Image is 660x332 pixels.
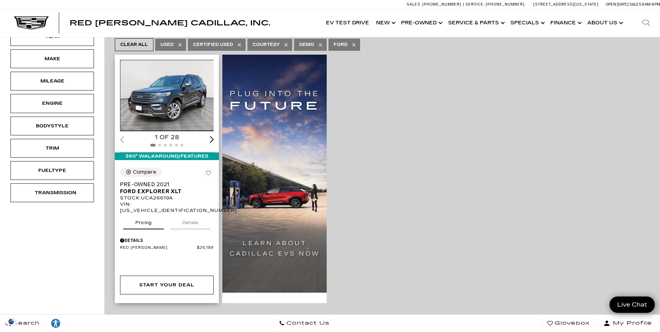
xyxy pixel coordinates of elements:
div: TrimTrim [10,139,94,158]
a: Explore your accessibility options [45,315,66,332]
span: Demo [299,40,314,49]
a: EV Test Drive [323,9,373,37]
span: Clear All [120,40,148,49]
div: Engine [35,100,70,107]
button: Save Vehicle [203,168,214,181]
a: Specials [507,9,547,37]
div: MakeMake [10,49,94,68]
div: Next slide [210,136,214,143]
a: Pre-Owned [398,9,445,37]
span: Courtesy [253,40,280,49]
span: Used [160,40,174,49]
div: Trim [35,144,70,152]
span: Certified Used [193,40,233,49]
span: Service: [466,2,485,7]
img: Cadillac Dark Logo with Cadillac White Text [14,16,49,30]
div: TransmissionTransmission [10,183,94,202]
span: 9 AM-6 PM [642,2,660,7]
span: Contact Us [285,318,329,328]
div: 1 / 2 [120,60,215,131]
a: Red [PERSON_NAME] Cadillac, Inc. [70,19,270,26]
section: Click to Open Cookie Consent Modal [3,318,19,325]
a: Sales: [PHONE_NUMBER] [407,2,463,6]
span: Pre-Owned 2021 [120,181,208,188]
div: Pricing Details - Pre-Owned 2021 Ford Explorer XLT [120,237,214,244]
div: Fueltype [35,167,70,174]
a: About Us [584,9,625,37]
span: [PHONE_NUMBER] [486,2,525,7]
span: Ford Explorer XLT [120,188,208,195]
div: Explore your accessibility options [45,318,66,329]
a: Service: [PHONE_NUMBER] [463,2,526,6]
a: Red [PERSON_NAME] $26,189 [120,245,214,251]
div: Start Your Deal [139,281,194,289]
div: 360° WalkAround/Features [115,152,219,160]
a: [STREET_ADDRESS][US_STATE] [533,2,599,7]
span: Open [DATE] [606,2,629,7]
a: Live Chat [610,297,655,313]
a: Glovebox [542,315,595,332]
span: Ford [334,40,348,49]
div: Stock : UCA26619A [120,195,214,201]
a: Pre-Owned 2021Ford Explorer XLT [120,181,214,195]
span: Glovebox [553,318,590,328]
div: Mileage [35,77,70,85]
button: Compare Vehicle [120,168,162,177]
div: Bodystyle [35,122,70,130]
span: My Profile [610,318,652,328]
div: Compare [133,169,156,175]
button: pricing tab [123,214,164,229]
a: Contact Us [273,315,335,332]
div: FueltypeFueltype [10,161,94,180]
div: 1 of 28 [120,134,214,141]
a: Service & Parts [445,9,507,37]
span: Red [PERSON_NAME] Cadillac, Inc. [70,19,270,27]
div: Search [632,9,660,37]
span: $26,189 [197,245,214,251]
img: 2021 Ford Explorer XLT 1 [120,60,215,131]
div: Transmission [35,189,70,197]
div: VIN: [US_VEHICLE_IDENTIFICATION_NUMBER] [120,201,214,214]
span: Red [PERSON_NAME] [120,245,197,251]
span: Live Chat [614,301,651,309]
div: Make [35,55,70,63]
div: EngineEngine [10,94,94,113]
div: Start Your Deal [120,276,214,294]
span: Sales: [407,2,421,7]
span: [PHONE_NUMBER] [422,2,461,7]
span: Search [11,318,40,328]
img: Opt-Out Icon [3,318,19,325]
button: details tab [170,214,210,229]
a: New [373,9,398,37]
button: Open user profile menu [595,315,660,332]
span: Sales: [629,2,642,7]
a: Finance [547,9,584,37]
div: MileageMileage [10,72,94,90]
div: BodystyleBodystyle [10,117,94,135]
